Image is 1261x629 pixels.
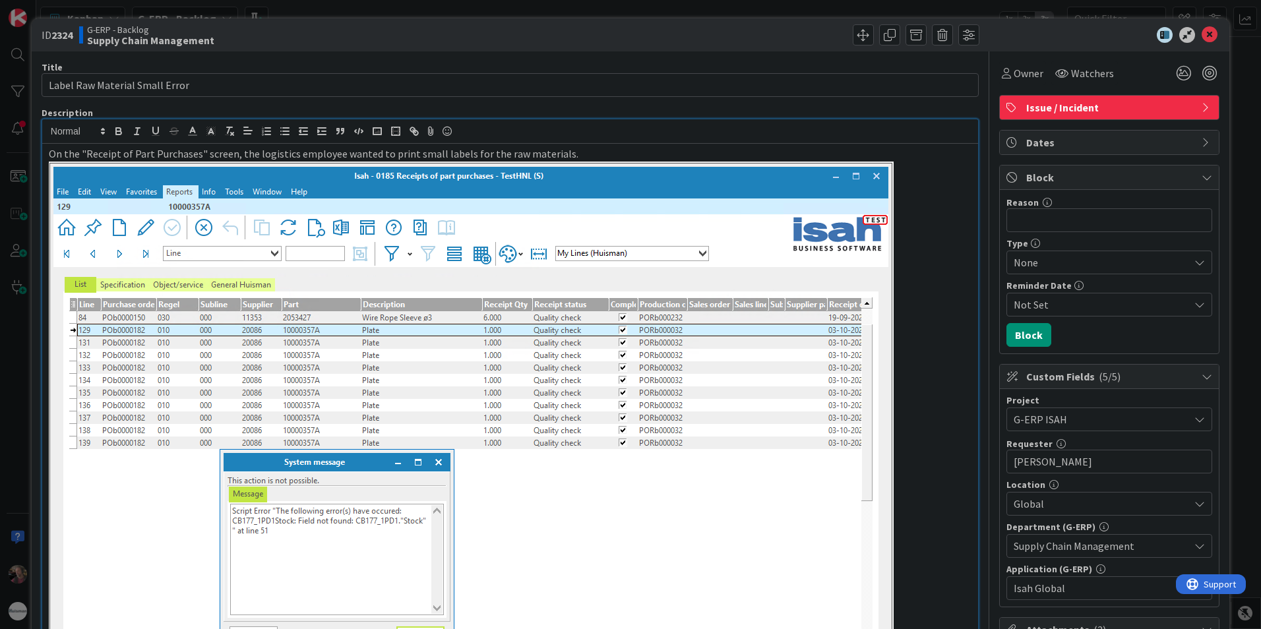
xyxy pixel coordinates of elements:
[1014,496,1189,512] span: Global
[1014,410,1183,429] span: G-ERP ISAH
[1026,369,1195,384] span: Custom Fields
[42,107,93,119] span: Description
[1014,297,1189,313] span: Not Set
[1006,196,1039,208] label: Reason
[1006,564,1212,574] div: Application (G-ERP)
[1006,480,1212,489] div: Location
[1006,281,1072,290] span: Reminder Date
[1071,65,1114,81] span: Watchers
[28,2,60,18] span: Support
[1026,100,1195,115] span: Issue / Incident
[1014,65,1043,81] span: Owner
[1014,253,1183,272] span: None
[1014,538,1189,554] span: Supply Chain Management
[1006,522,1212,531] div: Department (G-ERP)
[42,61,63,73] label: Title
[1014,580,1189,596] span: Isah Global
[1006,438,1053,450] label: Requester
[1006,396,1212,405] div: Project
[1006,323,1051,347] button: Block
[42,73,979,97] input: type card name here...
[51,28,73,42] b: 2324
[87,35,214,45] b: Supply Chain Management
[42,27,73,43] span: ID
[1006,239,1028,248] span: Type
[1099,370,1121,383] span: ( 5/5 )
[87,24,214,35] span: G-ERP - Backlog
[1026,169,1195,185] span: Block
[1026,135,1195,150] span: Dates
